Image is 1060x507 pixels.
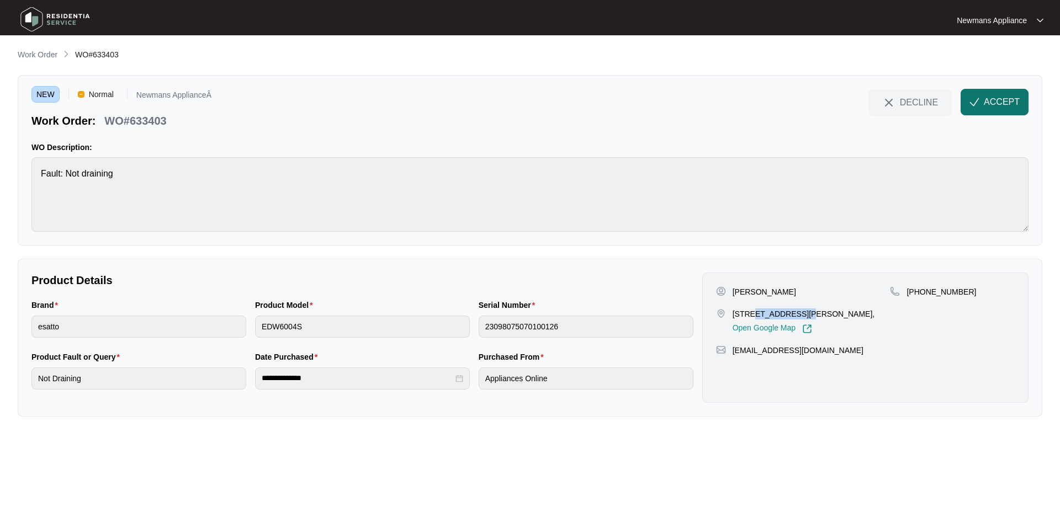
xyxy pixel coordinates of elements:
span: DECLINE [900,96,938,108]
span: WO#633403 [75,50,119,59]
input: Purchased From [479,367,693,389]
p: WO Description: [31,142,1029,153]
img: map-pin [716,308,726,318]
p: [PHONE_NUMBER] [907,286,976,297]
p: [EMAIL_ADDRESS][DOMAIN_NAME] [733,345,863,356]
label: Product Fault or Query [31,351,124,362]
textarea: Fault: Not draining [31,157,1029,232]
img: Link-External [802,324,812,334]
img: close-Icon [882,96,895,109]
img: user-pin [716,286,726,296]
p: Newmans Appliance [957,15,1027,26]
input: Date Purchased [262,372,453,384]
label: Serial Number [479,300,539,311]
img: chevron-right [62,50,71,58]
a: Open Google Map [733,324,812,334]
img: Vercel Logo [78,91,84,98]
span: ACCEPT [984,95,1020,109]
img: residentia service logo [17,3,94,36]
p: [STREET_ADDRESS][PERSON_NAME], [733,308,875,319]
img: map-pin [716,345,726,355]
input: Product Fault or Query [31,367,246,389]
button: check-IconACCEPT [961,89,1029,115]
img: check-Icon [969,97,979,107]
span: NEW [31,86,60,103]
p: Newmans ApplianceÂ [136,91,211,103]
img: dropdown arrow [1037,18,1043,23]
a: Work Order [15,49,60,61]
span: Normal [84,86,118,103]
p: Work Order: [31,113,96,129]
img: map-pin [890,286,900,296]
input: Serial Number [479,316,693,338]
p: Product Details [31,273,693,288]
label: Brand [31,300,62,311]
input: Product Model [255,316,470,338]
label: Purchased From [479,351,548,362]
p: Work Order [18,49,57,60]
label: Product Model [255,300,317,311]
button: close-IconDECLINE [868,89,952,115]
p: WO#633403 [104,113,166,129]
label: Date Purchased [255,351,322,362]
p: [PERSON_NAME] [733,286,796,297]
input: Brand [31,316,246,338]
